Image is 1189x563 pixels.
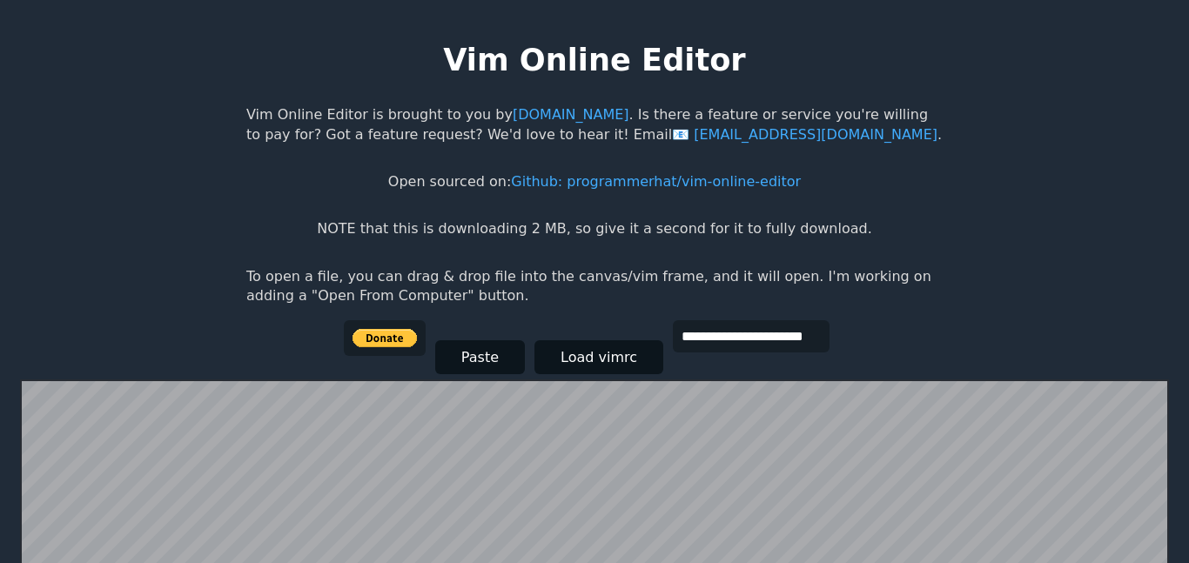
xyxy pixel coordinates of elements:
[534,340,663,374] button: Load vimrc
[246,105,943,144] p: Vim Online Editor is brought to you by . Is there a feature or service you're willing to pay for?...
[246,267,943,306] p: To open a file, you can drag & drop file into the canvas/vim frame, and it will open. I'm working...
[511,173,801,190] a: Github: programmerhat/vim-online-editor
[672,126,937,143] a: [EMAIL_ADDRESS][DOMAIN_NAME]
[435,340,525,374] button: Paste
[513,106,629,123] a: [DOMAIN_NAME]
[317,219,871,238] p: NOTE that this is downloading 2 MB, so give it a second for it to fully download.
[388,172,801,191] p: Open sourced on:
[443,38,745,81] h1: Vim Online Editor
